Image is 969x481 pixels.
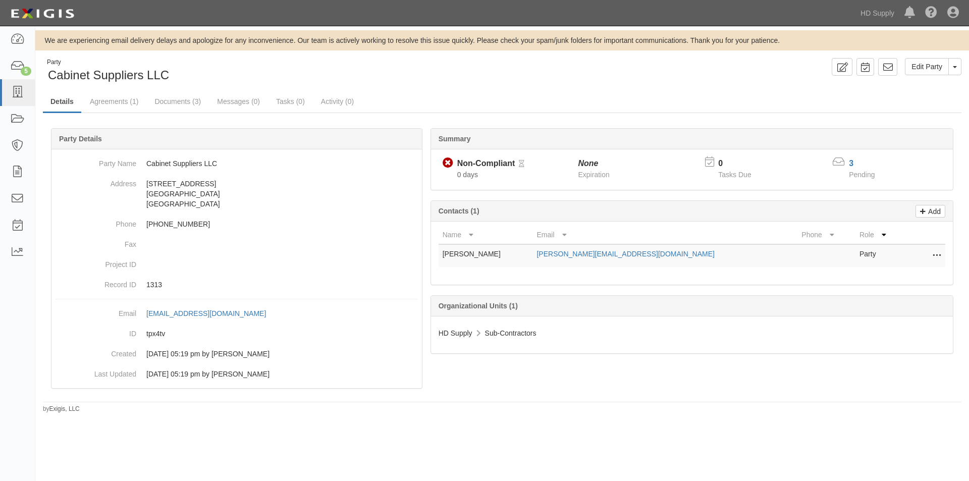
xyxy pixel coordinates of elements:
[146,280,418,290] p: 1313
[916,205,945,218] a: Add
[926,205,941,217] p: Add
[35,35,969,45] div: We are experiencing email delivery delays and apologize for any inconvenience. Our team is active...
[21,67,31,76] div: 5
[439,329,472,337] span: HD Supply
[209,91,267,112] a: Messages (0)
[47,58,169,67] div: Party
[56,324,136,339] dt: ID
[855,226,905,244] th: Role
[439,244,533,267] td: [PERSON_NAME]
[59,135,102,143] b: Party Details
[855,3,899,23] a: HD Supply
[855,244,905,267] td: Party
[43,405,80,413] small: by
[578,171,610,179] span: Expiration
[457,171,478,179] span: Since 08/15/2025
[925,7,937,19] i: Help Center - Complianz
[532,226,797,244] th: Email
[439,135,471,143] b: Summary
[43,58,495,84] div: Cabinet Suppliers LLC
[268,91,312,112] a: Tasks (0)
[56,214,136,229] dt: Phone
[797,226,855,244] th: Phone
[56,174,418,214] dd: [STREET_ADDRESS] [GEOGRAPHIC_DATA] [GEOGRAPHIC_DATA]
[56,364,418,384] dd: 08/15/2025 05:19 pm by Wonda Arbedul
[56,153,418,174] dd: Cabinet Suppliers LLC
[56,254,136,270] dt: Project ID
[56,303,136,318] dt: Email
[146,309,277,317] a: [EMAIL_ADDRESS][DOMAIN_NAME]
[56,214,418,234] dd: [PHONE_NUMBER]
[439,207,479,215] b: Contacts (1)
[56,234,136,249] dt: Fax
[56,344,418,364] dd: 08/15/2025 05:19 pm by Wonda Arbedul
[56,275,136,290] dt: Record ID
[578,159,599,168] i: None
[485,329,536,337] span: Sub-Contractors
[849,159,853,168] a: 3
[439,226,533,244] th: Name
[905,58,949,75] a: Edit Party
[56,174,136,189] dt: Address
[147,91,208,112] a: Documents (3)
[56,324,418,344] dd: tpx4tv
[313,91,361,112] a: Activity (0)
[56,344,136,359] dt: Created
[536,250,714,258] a: [PERSON_NAME][EMAIL_ADDRESS][DOMAIN_NAME]
[43,91,81,113] a: Details
[439,302,518,310] b: Organizational Units (1)
[849,171,875,179] span: Pending
[146,308,266,318] div: [EMAIL_ADDRESS][DOMAIN_NAME]
[519,161,524,168] i: Pending Review
[443,158,453,169] i: Non-Compliant
[49,405,80,412] a: Exigis, LLC
[56,364,136,379] dt: Last Updated
[56,153,136,169] dt: Party Name
[718,158,764,170] p: 0
[718,171,751,179] span: Tasks Due
[82,91,146,112] a: Agreements (1)
[48,68,169,82] span: Cabinet Suppliers LLC
[8,5,77,23] img: logo-5460c22ac91f19d4615b14bd174203de0afe785f0fc80cf4dbbc73dc1793850b.png
[457,158,515,170] div: Non-Compliant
